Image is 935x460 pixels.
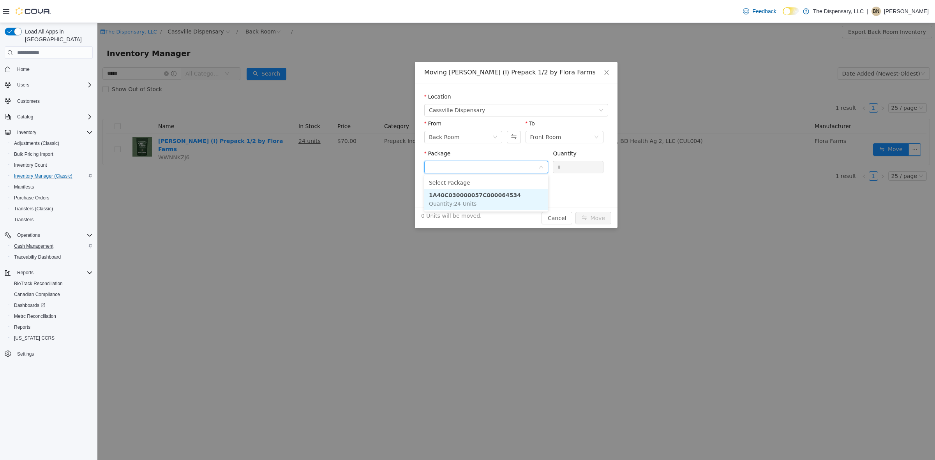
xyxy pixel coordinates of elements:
[332,178,379,184] span: Quantity : 24 Units
[8,182,96,192] button: Manifests
[2,267,96,278] button: Reports
[14,80,32,90] button: Users
[2,127,96,138] button: Inventory
[8,149,96,160] button: Bulk Pricing Import
[8,203,96,214] button: Transfers (Classic)
[11,241,93,251] span: Cash Management
[11,182,37,192] a: Manifests
[14,140,59,146] span: Adjustments (Classic)
[22,28,93,43] span: Load All Apps in [GEOGRAPHIC_DATA]
[14,151,53,157] span: Bulk Pricing Import
[14,65,33,74] a: Home
[327,97,344,104] label: From
[506,46,512,53] i: icon: close
[14,302,45,308] span: Dashboards
[11,252,64,262] a: Traceabilty Dashboard
[14,112,93,122] span: Catalog
[11,150,56,159] a: Bulk Pricing Import
[327,166,451,187] li: 1A40C030000057C000064534
[14,243,53,249] span: Cash Management
[11,182,93,192] span: Manifests
[14,128,39,137] button: Inventory
[11,323,34,332] a: Reports
[11,171,93,181] span: Inventory Manager (Classic)
[14,195,49,201] span: Purchase Orders
[17,232,40,238] span: Operations
[8,214,96,225] button: Transfers
[14,324,30,330] span: Reports
[8,311,96,322] button: Metrc Reconciliation
[8,289,96,300] button: Canadian Compliance
[8,300,96,311] a: Dashboards
[11,301,48,310] a: Dashboards
[14,64,93,74] span: Home
[428,97,438,104] label: To
[11,252,93,262] span: Traceabilty Dashboard
[11,290,93,299] span: Canadian Compliance
[11,279,66,288] a: BioTrack Reconciliation
[14,96,93,106] span: Customers
[867,7,868,16] p: |
[14,97,43,106] a: Customers
[11,290,63,299] a: Canadian Compliance
[327,70,354,77] label: Location
[11,312,59,321] a: Metrc Reconciliation
[332,108,362,120] div: Back Room
[873,7,880,16] span: BN
[332,81,388,93] span: Cassville Dispensary
[11,215,93,224] span: Transfers
[17,98,40,104] span: Customers
[14,80,93,90] span: Users
[11,204,56,213] a: Transfers (Classic)
[433,108,464,120] div: Front Room
[11,215,37,224] a: Transfers
[14,173,72,179] span: Inventory Manager (Classic)
[478,189,514,201] button: icon: swapMove
[17,66,30,72] span: Home
[2,348,96,360] button: Settings
[456,138,506,150] input: Quantity
[17,270,34,276] span: Reports
[11,193,93,203] span: Purchase Orders
[8,160,96,171] button: Inventory Count
[740,4,779,19] a: Feedback
[327,127,353,134] label: Package
[14,206,53,212] span: Transfers (Classic)
[8,241,96,252] button: Cash Management
[14,349,37,359] a: Settings
[14,128,93,137] span: Inventory
[14,217,34,223] span: Transfers
[14,162,47,168] span: Inventory Count
[14,291,60,298] span: Canadian Compliance
[14,268,93,277] span: Reports
[395,112,400,117] i: icon: down
[409,108,423,120] button: Swap
[884,7,929,16] p: [PERSON_NAME]
[14,335,55,341] span: [US_STATE] CCRS
[11,139,93,148] span: Adjustments (Classic)
[17,129,36,136] span: Inventory
[813,7,864,16] p: The Dispensary, LLC
[2,95,96,106] button: Customers
[17,114,33,120] span: Catalog
[14,349,93,359] span: Settings
[14,184,34,190] span: Manifests
[11,150,93,159] span: Bulk Pricing Import
[5,60,93,380] nav: Complex example
[11,241,56,251] a: Cash Management
[11,193,53,203] a: Purchase Orders
[2,230,96,241] button: Operations
[14,231,43,240] button: Operations
[327,45,511,54] div: Moving [PERSON_NAME] (I) Prepack 1/2 by Flora Farms
[501,85,506,90] i: icon: down
[11,333,58,343] a: [US_STATE] CCRS
[14,313,56,319] span: Metrc Reconciliation
[11,171,76,181] a: Inventory Manager (Classic)
[8,171,96,182] button: Inventory Manager (Classic)
[11,139,62,148] a: Adjustments (Classic)
[2,79,96,90] button: Users
[11,312,93,321] span: Metrc Reconciliation
[14,280,63,287] span: BioTrack Reconciliation
[17,82,29,88] span: Users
